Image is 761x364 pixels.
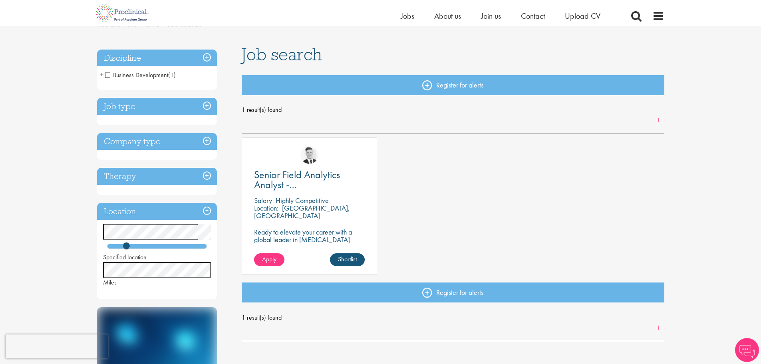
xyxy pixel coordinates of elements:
[653,324,664,333] a: 1
[103,278,117,286] span: Miles
[300,146,318,164] img: Nicolas Daniel
[242,312,664,324] span: 1 result(s) found
[254,203,278,213] span: Location:
[254,196,272,205] span: Salary
[97,50,217,67] h3: Discipline
[242,44,322,65] span: Job search
[242,75,664,95] a: Register for alerts
[276,196,329,205] p: Highly Competitive
[262,255,276,263] span: Apply
[565,11,600,21] a: Upload CV
[97,203,217,220] h3: Location
[330,253,365,266] a: Shortlist
[254,228,365,266] p: Ready to elevate your career with a global leader in [MEDICAL_DATA] care? Join us as a Senior Fie...
[653,116,664,125] a: 1
[401,11,414,21] a: Jobs
[105,71,176,79] span: Business Development
[434,11,461,21] a: About us
[242,104,664,116] span: 1 result(s) found
[254,203,350,220] p: [GEOGRAPHIC_DATA], [GEOGRAPHIC_DATA]
[168,71,176,79] span: (1)
[100,69,104,81] span: +
[97,168,217,185] h3: Therapy
[254,253,284,266] a: Apply
[6,334,108,358] iframe: reCAPTCHA
[254,170,365,190] a: Senior Field Analytics Analyst - [GEOGRAPHIC_DATA] and [GEOGRAPHIC_DATA]
[97,133,217,150] h3: Company type
[242,282,664,302] a: Register for alerts
[105,71,168,79] span: Business Development
[97,98,217,115] h3: Job type
[481,11,501,21] a: Join us
[521,11,545,21] a: Contact
[735,338,759,362] img: Chatbot
[103,253,147,261] span: Specified location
